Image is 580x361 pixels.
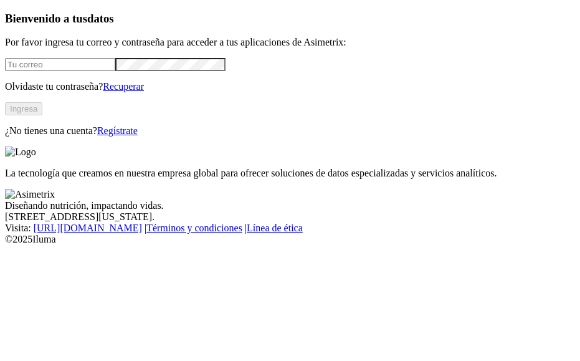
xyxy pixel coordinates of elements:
a: Términos y condiciones [146,223,242,233]
a: [URL][DOMAIN_NAME] [34,223,142,233]
div: © 2025 Iluma [5,234,575,245]
div: Diseñando nutrición, impactando vidas. [5,200,575,211]
p: Por favor ingresa tu correo y contraseña para acceder a tus aplicaciones de Asimetrix: [5,37,575,48]
span: datos [87,12,114,25]
div: [STREET_ADDRESS][US_STATE]. [5,211,575,223]
p: Olvidaste tu contraseña? [5,81,575,92]
p: La tecnología que creamos en nuestra empresa global para ofrecer soluciones de datos especializad... [5,168,575,179]
img: Logo [5,147,36,158]
div: Visita : | | [5,223,575,234]
a: Línea de ética [247,223,303,233]
a: Recuperar [103,81,144,92]
h3: Bienvenido a tus [5,12,575,26]
a: Regístrate [97,125,138,136]
input: Tu correo [5,58,115,71]
p: ¿No tienes una cuenta? [5,125,575,137]
img: Asimetrix [5,189,55,200]
button: Ingresa [5,102,42,115]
